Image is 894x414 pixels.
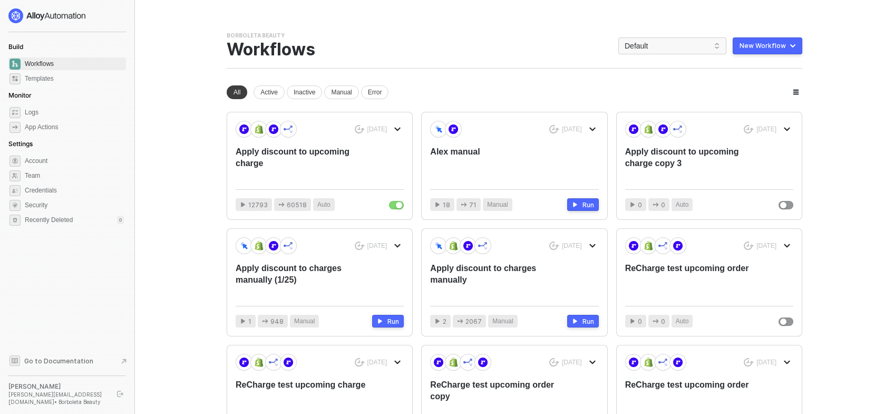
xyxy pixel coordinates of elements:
div: [DATE] [562,242,582,251]
span: marketplace [9,73,21,84]
span: icon-arrow-down [589,243,596,249]
span: logout [117,391,123,397]
img: icon [434,124,443,133]
div: Inactive [287,85,322,99]
button: New Workflow [733,37,802,54]
span: icon-success-page [549,242,559,251]
div: Run [582,317,594,326]
span: icon-arrow-down [589,359,596,365]
div: ReCharge test upcoming charge [236,379,370,414]
span: icon-app-actions [653,201,659,208]
span: Team [25,169,124,182]
div: Manual [324,85,358,99]
a: Knowledge Base [8,354,127,367]
span: icon-success-page [549,125,559,134]
div: Workflows [227,40,336,60]
img: icon [254,241,264,251]
span: icon-success-page [744,358,754,367]
img: icon [673,241,683,251]
div: ReCharge test upcoming order [625,263,760,297]
span: icon-success-page [549,358,559,367]
span: 2 [443,316,446,326]
span: Manual [492,316,513,326]
div: Run [582,200,594,209]
div: Apply discount to upcoming charge [236,146,370,181]
span: Security [25,199,124,211]
img: logo [8,8,86,23]
span: 71 [469,200,477,210]
span: icon-success-page [744,242,754,251]
span: icon-arrow-down [394,243,401,249]
span: icon-app-actions [653,318,659,324]
button: Run [567,198,599,211]
div: [DATE] [562,358,582,367]
img: icon [463,358,473,367]
img: icon [269,241,278,251]
img: icon [478,358,488,367]
span: Auto [317,200,331,210]
button: Run [372,315,404,328]
img: icon [434,358,443,367]
span: Default [625,38,720,54]
div: 0 [117,216,124,224]
img: icon [478,241,488,251]
img: icon [239,124,249,134]
span: Workflows [25,57,124,70]
img: icon [284,358,293,367]
span: Auto [676,200,689,210]
span: team [9,170,21,181]
span: 948 [270,316,284,326]
img: icon [463,241,473,251]
img: icon [644,124,653,134]
img: icon [269,124,278,134]
span: dashboard [9,59,21,70]
span: Monitor [8,91,32,99]
span: Templates [25,72,124,85]
img: icon [644,358,653,367]
span: icon-arrow-down [784,359,790,365]
span: 0 [661,316,665,326]
div: Apply discount to upcoming charge copy 3 [625,146,760,181]
span: 12793 [248,200,268,210]
div: Borboleta Beauty [227,32,285,40]
span: icon-success-page [355,242,365,251]
div: Apply discount to charges manually (1/25) [236,263,370,297]
img: icon [449,241,458,251]
img: icon [658,124,668,134]
div: [DATE] [756,125,776,134]
span: Go to Documentation [24,357,93,365]
img: icon [434,241,443,250]
span: icon-app-actions [457,318,463,324]
img: icon [239,241,249,250]
span: 0 [661,200,665,210]
span: icon-success-page [355,125,365,134]
div: [DATE] [367,358,387,367]
img: icon [629,124,638,134]
span: icon-arrow-down [784,243,790,249]
span: icon-app-actions [262,318,268,324]
img: icon [269,358,278,367]
img: icon [673,124,683,134]
span: 1 [248,316,251,326]
div: [DATE] [367,242,387,251]
img: icon [254,124,264,134]
img: icon [449,124,458,134]
div: All [227,85,247,99]
span: 0 [638,200,642,210]
img: icon [254,358,264,367]
span: Logs [25,106,124,119]
span: settings [9,215,21,226]
span: settings [9,156,21,167]
button: Run [567,315,599,328]
span: icon-arrow-down [394,126,401,132]
div: [PERSON_NAME][EMAIL_ADDRESS][DOMAIN_NAME] • Borboleta Beauty [8,391,108,406]
span: security [9,200,21,211]
span: 2067 [465,316,482,326]
span: Build [8,43,23,51]
div: Apply discount to charges manually [430,263,565,297]
span: Manual [487,200,508,210]
img: icon [449,358,458,367]
img: icon [644,241,653,251]
span: icon-arrow-down [394,359,401,365]
div: App Actions [25,123,58,132]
